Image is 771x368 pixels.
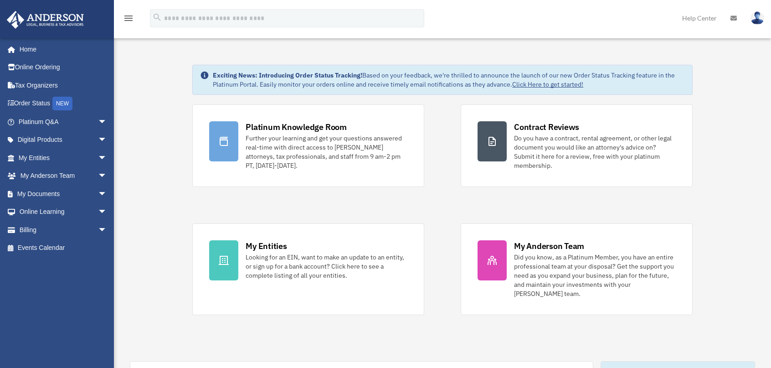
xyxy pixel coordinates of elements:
div: Do you have a contract, rental agreement, or other legal document you would like an attorney's ad... [514,134,676,170]
a: My Entitiesarrow_drop_down [6,149,121,167]
a: My Anderson Team Did you know, as a Platinum Member, you have an entire professional team at your... [461,223,693,315]
div: Platinum Knowledge Room [246,121,347,133]
span: arrow_drop_down [98,113,116,131]
div: Based on your feedback, we're thrilled to announce the launch of our new Order Status Tracking fe... [213,71,685,89]
i: search [152,12,162,22]
a: My Entities Looking for an EIN, want to make an update to an entity, or sign up for a bank accoun... [192,223,424,315]
a: Home [6,40,116,58]
img: Anderson Advisors Platinum Portal [4,11,87,29]
a: My Documentsarrow_drop_down [6,185,121,203]
div: NEW [52,97,72,110]
a: Order StatusNEW [6,94,121,113]
span: arrow_drop_down [98,167,116,186]
span: arrow_drop_down [98,203,116,222]
div: Contract Reviews [514,121,579,133]
a: Events Calendar [6,239,121,257]
div: Further your learning and get your questions answered real-time with direct access to [PERSON_NAM... [246,134,407,170]
a: Online Learningarrow_drop_down [6,203,121,221]
span: arrow_drop_down [98,149,116,167]
span: arrow_drop_down [98,221,116,239]
div: My Anderson Team [514,240,584,252]
a: Digital Productsarrow_drop_down [6,131,121,149]
span: arrow_drop_down [98,131,116,150]
a: My Anderson Teamarrow_drop_down [6,167,121,185]
div: Did you know, as a Platinum Member, you have an entire professional team at your disposal? Get th... [514,253,676,298]
a: menu [123,16,134,24]
a: Platinum Knowledge Room Further your learning and get your questions answered real-time with dire... [192,104,424,187]
a: Tax Organizers [6,76,121,94]
a: Platinum Q&Aarrow_drop_down [6,113,121,131]
img: User Pic [750,11,764,25]
a: Click Here to get started! [512,80,583,88]
i: menu [123,13,134,24]
a: Online Ordering [6,58,121,77]
a: Billingarrow_drop_down [6,221,121,239]
div: My Entities [246,240,287,252]
strong: Exciting News: Introducing Order Status Tracking! [213,71,362,79]
a: Contract Reviews Do you have a contract, rental agreement, or other legal document you would like... [461,104,693,187]
span: arrow_drop_down [98,185,116,203]
div: Looking for an EIN, want to make an update to an entity, or sign up for a bank account? Click her... [246,253,407,280]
